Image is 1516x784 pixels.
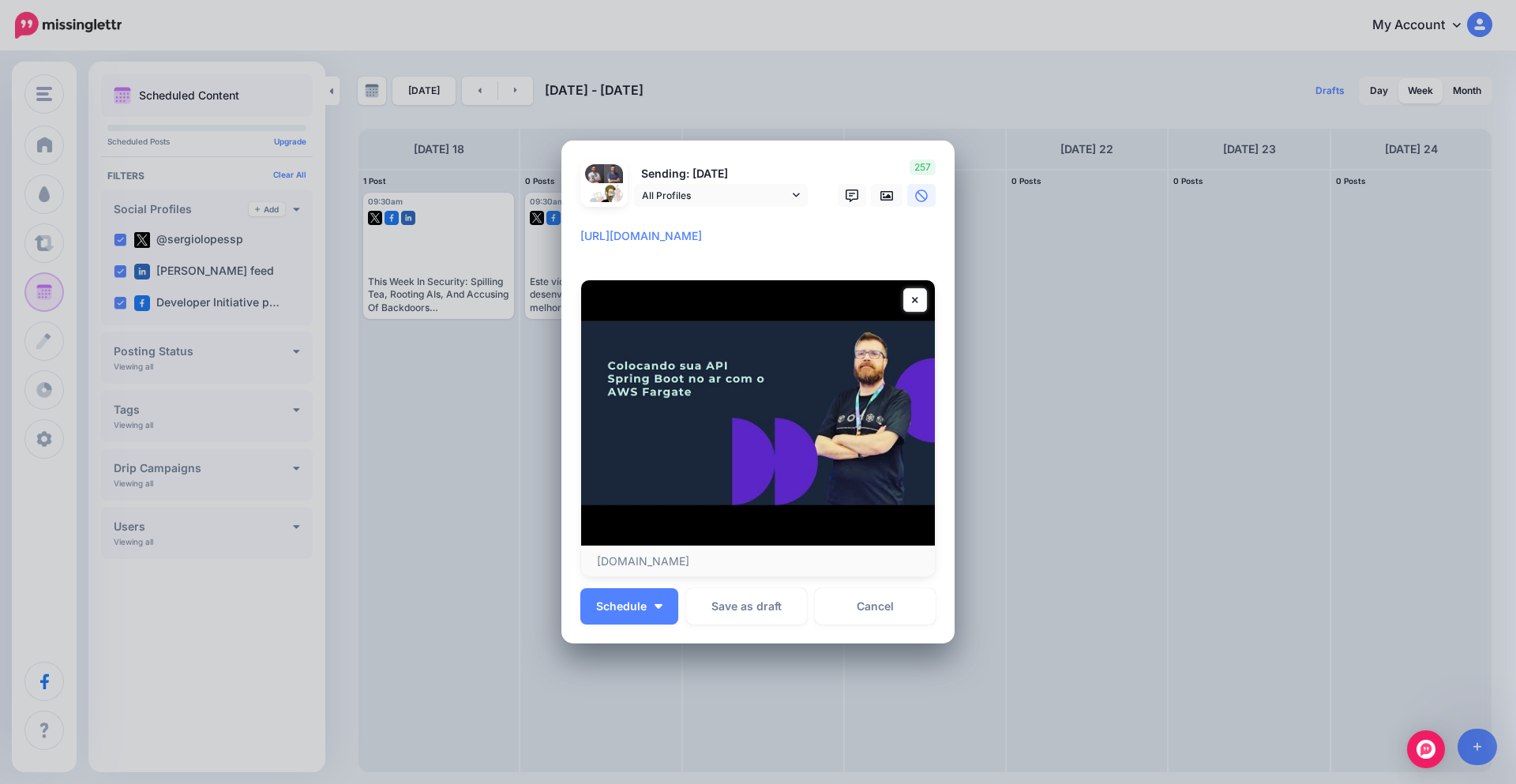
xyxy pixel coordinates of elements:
[815,588,936,625] a: Cancel
[580,588,678,625] button: Schedule
[910,159,936,175] span: 257
[604,164,623,183] img: 404938064_7577128425634114_8114752557348925942_n-bsa142071.jpg
[655,604,662,609] img: arrow-down-white.png
[634,184,808,207] a: All Profiles
[596,601,647,612] span: Schedule
[597,554,919,568] p: [DOMAIN_NAME]
[585,183,623,221] img: QppGEvPG-82148.jpg
[1407,730,1445,768] div: Open Intercom Messenger
[585,164,604,183] img: 1745356928895-67863.png
[686,588,807,625] button: Save as draft
[634,165,808,183] p: Sending: [DATE]
[642,187,789,204] span: All Profiles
